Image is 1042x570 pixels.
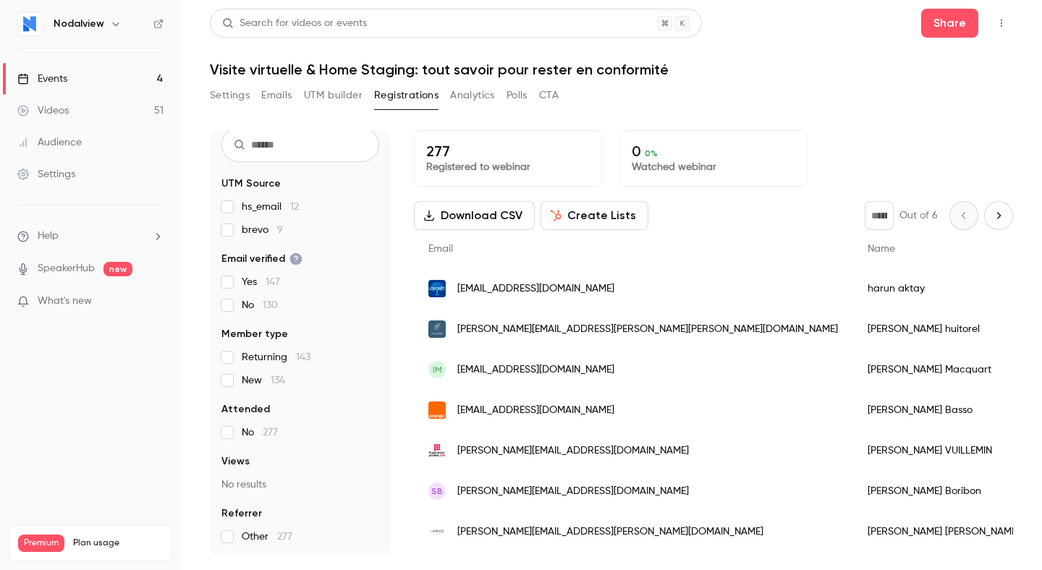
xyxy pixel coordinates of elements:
[868,244,895,254] span: Name
[428,244,453,254] span: Email
[221,327,288,341] span: Member type
[18,12,41,35] img: Nodalview
[242,298,278,312] span: No
[242,425,278,440] span: No
[263,300,278,310] span: 130
[539,84,559,107] button: CTA
[645,148,658,158] span: 0 %
[984,201,1013,230] button: Next page
[221,176,379,544] section: facet-groups
[221,454,250,469] span: Views
[263,427,278,438] span: 277
[242,275,280,289] span: Yes
[426,142,590,160] p: 277
[428,280,446,297] img: laforet.com
[290,202,299,212] span: 12
[54,17,104,31] h6: Nodalview
[271,375,285,386] span: 134
[457,362,614,378] span: [EMAIL_ADDRESS][DOMAIN_NAME]
[18,535,64,552] span: Premium
[457,484,689,499] span: [PERSON_NAME][EMAIL_ADDRESS][DOMAIN_NAME]
[414,201,535,230] button: Download CSV
[428,401,446,419] img: orange.fr
[17,72,67,86] div: Events
[428,442,446,459] img: proprietes-privees.com
[17,229,164,244] li: help-dropdown-opener
[457,443,689,459] span: [PERSON_NAME][EMAIL_ADDRESS][DOMAIN_NAME]
[221,176,281,191] span: UTM Source
[277,532,292,542] span: 277
[457,403,614,418] span: [EMAIL_ADDRESS][DOMAIN_NAME]
[103,262,132,276] span: new
[73,537,163,549] span: Plan usage
[221,506,262,521] span: Referrer
[242,200,299,214] span: hs_email
[632,160,795,174] p: Watched webinar
[426,160,590,174] p: Registered to webinar
[507,84,528,107] button: Polls
[450,84,495,107] button: Analytics
[457,281,614,297] span: [EMAIL_ADDRESS][DOMAIN_NAME]
[428,320,446,338] img: lelievre-immobilier.com
[431,485,443,498] span: SB
[221,477,379,492] p: No results
[210,84,250,107] button: Settings
[210,61,1013,78] h1: Visite virtuelle & Home Staging: tout savoir pour rester en conformité
[38,261,95,276] a: SpeakerHub
[632,142,795,160] p: 0
[221,402,270,417] span: Attended
[433,363,442,376] span: IM
[457,524,763,540] span: [PERSON_NAME][EMAIL_ADDRESS][PERSON_NAME][DOMAIN_NAME]
[17,135,82,150] div: Audience
[921,9,978,38] button: Share
[242,350,310,365] span: Returning
[296,352,310,362] span: 143
[242,223,283,237] span: brevo
[242,529,292,544] span: Other
[38,229,59,244] span: Help
[428,528,446,536] img: lagencebyduho.fr
[304,84,363,107] button: UTM builder
[266,277,280,287] span: 147
[38,294,92,309] span: What's new
[242,373,285,388] span: New
[222,16,367,31] div: Search for videos or events
[899,208,938,223] p: Out of 6
[261,84,292,107] button: Emails
[374,84,439,107] button: Registrations
[541,201,648,230] button: Create Lists
[17,167,75,182] div: Settings
[17,103,69,118] div: Videos
[457,322,838,337] span: [PERSON_NAME][EMAIL_ADDRESS][PERSON_NAME][PERSON_NAME][DOMAIN_NAME]
[221,252,302,266] span: Email verified
[277,225,283,235] span: 9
